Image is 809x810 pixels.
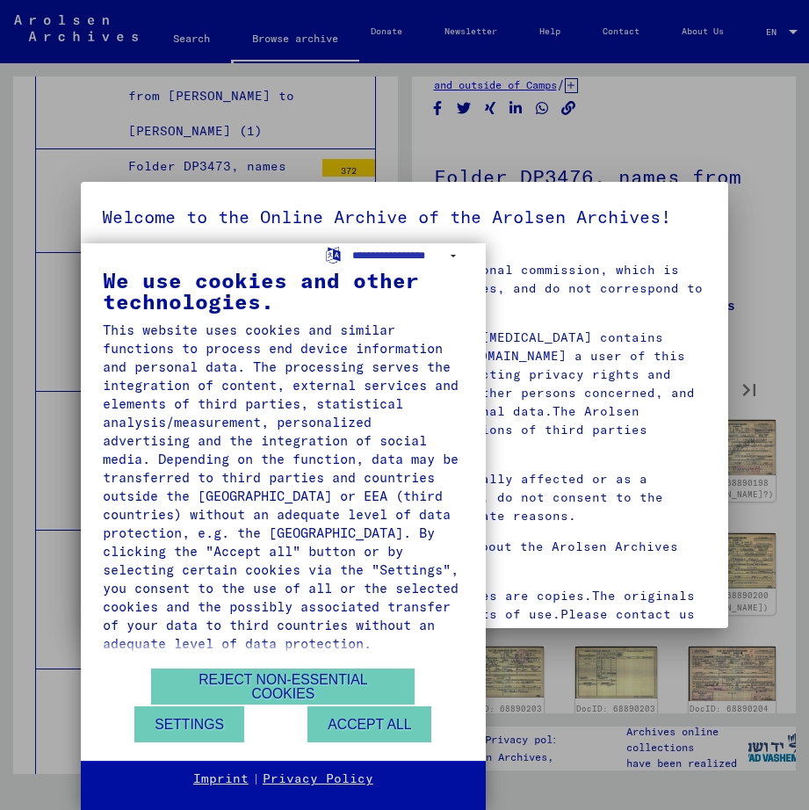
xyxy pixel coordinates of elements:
[151,669,415,705] button: Reject non-essential cookies
[103,321,464,653] div: This website uses cookies and similar functions to process end device information and personal da...
[193,770,249,788] a: Imprint
[263,770,373,788] a: Privacy Policy
[134,706,244,742] button: Settings
[307,706,431,742] button: Accept all
[103,270,464,312] div: We use cookies and other technologies.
